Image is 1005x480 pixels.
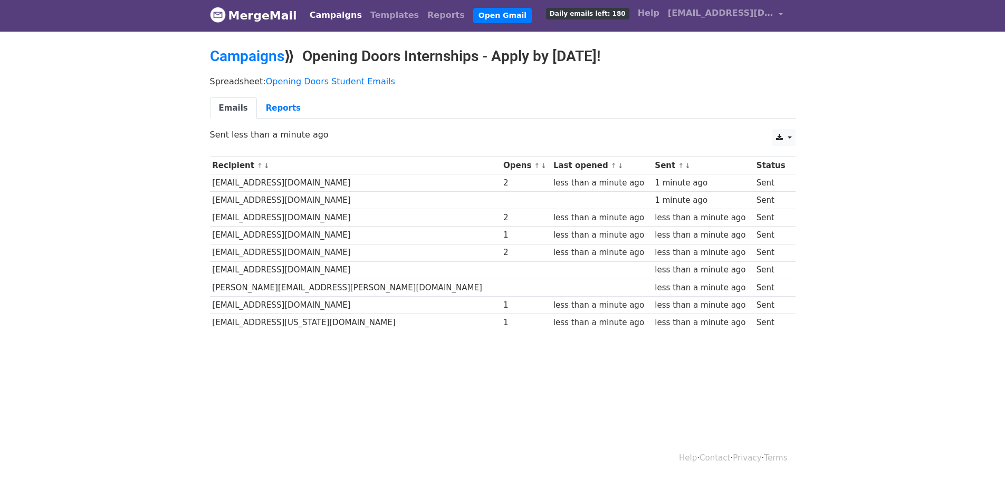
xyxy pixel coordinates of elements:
td: Sent [754,244,790,261]
th: Last opened [551,157,652,174]
div: less than a minute ago [553,317,650,329]
span: [EMAIL_ADDRESS][DOMAIN_NAME] [668,7,773,19]
div: 1 minute ago [655,177,751,189]
div: less than a minute ago [553,299,650,311]
img: MergeMail logo [210,7,226,23]
a: MergeMail [210,4,297,26]
a: Templates [366,5,423,26]
a: Campaigns [210,47,284,65]
td: [EMAIL_ADDRESS][DOMAIN_NAME] [210,261,501,279]
th: Opens [501,157,551,174]
td: [EMAIL_ADDRESS][DOMAIN_NAME] [210,209,501,227]
div: less than a minute ago [655,317,751,329]
div: 2 [503,247,548,259]
td: Sent [754,209,790,227]
a: Campaigns [305,5,366,26]
td: [EMAIL_ADDRESS][DOMAIN_NAME] [210,192,501,209]
div: less than a minute ago [553,229,650,241]
a: Emails [210,97,257,119]
td: [EMAIL_ADDRESS][US_STATE][DOMAIN_NAME] [210,314,501,331]
td: Sent [754,227,790,244]
td: Sent [754,296,790,314]
td: [EMAIL_ADDRESS][DOMAIN_NAME] [210,174,501,192]
a: ↓ [618,162,624,170]
th: Status [754,157,790,174]
td: Sent [754,314,790,331]
td: Sent [754,192,790,209]
div: 1 minute ago [655,194,751,207]
span: Daily emails left: 180 [546,8,629,19]
th: Sent [653,157,754,174]
a: Terms [764,453,787,463]
a: ↑ [257,162,263,170]
a: Help [679,453,697,463]
div: less than a minute ago [655,299,751,311]
th: Recipient [210,157,501,174]
a: ↓ [264,162,270,170]
a: ↓ [685,162,691,170]
div: less than a minute ago [655,282,751,294]
div: less than a minute ago [655,229,751,241]
td: Sent [754,174,790,192]
div: 1 [503,317,548,329]
td: Sent [754,261,790,279]
h2: ⟫ Opening Doors Internships - Apply by [DATE]! [210,47,796,65]
div: 2 [503,212,548,224]
a: ↓ [541,162,547,170]
div: less than a minute ago [553,247,650,259]
a: ↑ [534,162,540,170]
a: Reports [423,5,469,26]
div: 2 [503,177,548,189]
div: less than a minute ago [655,264,751,276]
div: less than a minute ago [553,212,650,224]
div: less than a minute ago [655,212,751,224]
td: [PERSON_NAME][EMAIL_ADDRESS][PERSON_NAME][DOMAIN_NAME] [210,279,501,296]
div: · · · [202,436,803,480]
a: Reports [257,97,310,119]
td: Sent [754,279,790,296]
p: Spreadsheet: [210,76,796,87]
iframe: Chat Widget [952,429,1005,480]
div: 1 [503,229,548,241]
a: [EMAIL_ADDRESS][DOMAIN_NAME] [664,3,787,27]
div: less than a minute ago [553,177,650,189]
div: 1 [503,299,548,311]
td: [EMAIL_ADDRESS][DOMAIN_NAME] [210,244,501,261]
a: ↑ [611,162,617,170]
a: ↑ [678,162,684,170]
td: [EMAIL_ADDRESS][DOMAIN_NAME] [210,296,501,314]
td: [EMAIL_ADDRESS][DOMAIN_NAME] [210,227,501,244]
p: Sent less than a minute ago [210,129,796,140]
a: Privacy [733,453,761,463]
a: Help [634,3,664,24]
a: Open Gmail [473,8,532,23]
a: Opening Doors Student Emails [266,76,395,86]
div: less than a minute ago [655,247,751,259]
a: Daily emails left: 180 [542,3,634,24]
a: Contact [700,453,730,463]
